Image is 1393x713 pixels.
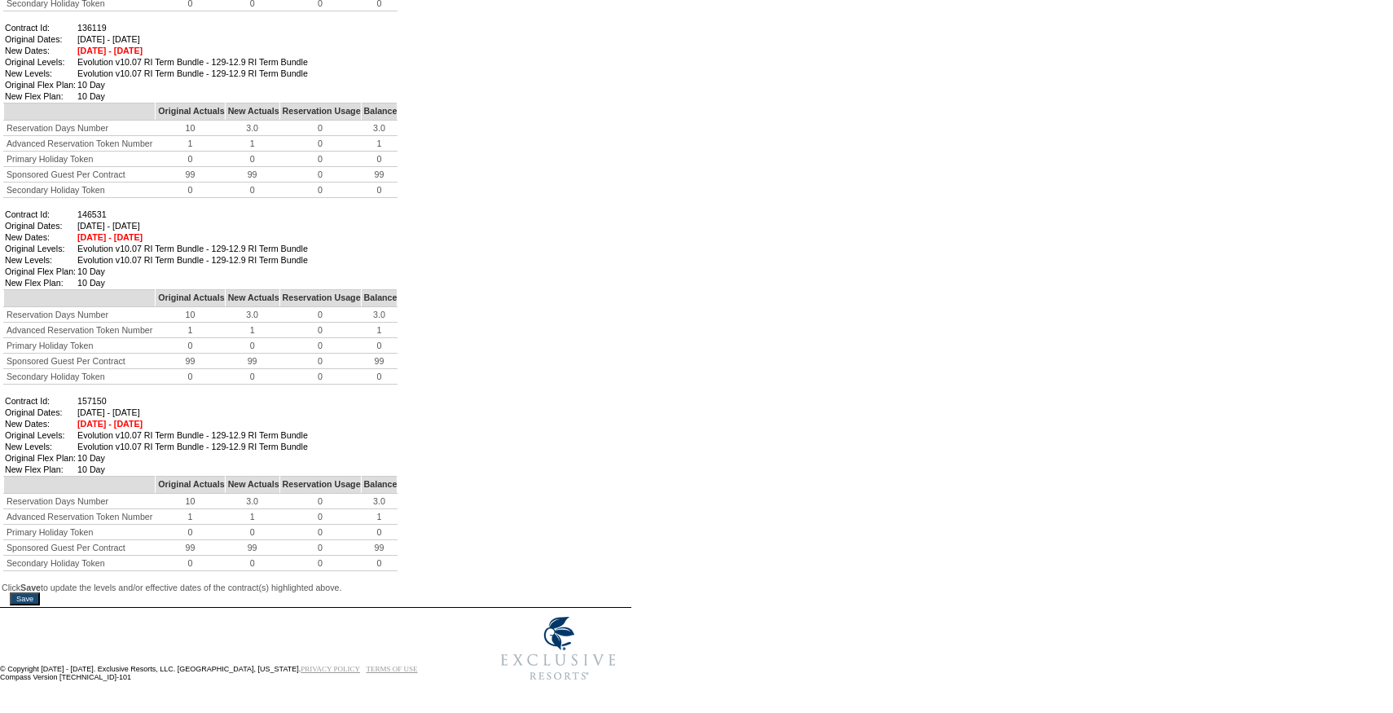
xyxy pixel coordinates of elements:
td: New Actuals [225,290,279,307]
td: 0 [279,354,361,369]
td: Advanced Reservation Token Number [4,323,156,338]
td: New Levels: [5,442,76,451]
td: 3.0 [225,307,279,323]
td: 0 [156,525,225,540]
td: 10 Day [77,91,308,101]
td: Contract Id: [5,23,76,33]
input: Save [10,592,40,605]
td: Evolution v10.07 RI Term Bundle - 129-12.9 RI Term Bundle [77,57,308,67]
td: 0 [279,152,361,167]
td: 99 [156,354,225,369]
td: 136119 [77,23,308,33]
td: 0 [225,369,279,385]
td: 3.0 [361,121,398,136]
td: 0 [156,152,225,167]
td: Primary Holiday Token [4,525,156,540]
td: Secondary Holiday Token [4,556,156,571]
td: Evolution v10.07 RI Term Bundle - 129-12.9 RI Term Bundle [77,244,308,253]
td: Evolution v10.07 RI Term Bundle - 129-12.9 RI Term Bundle [77,68,308,78]
td: 99 [225,354,279,369]
td: 10 [156,121,225,136]
td: Original Actuals [156,103,225,121]
td: Original Levels: [5,244,76,253]
img: Exclusive Resorts [486,608,631,689]
td: [DATE] - [DATE] [77,34,308,44]
a: PRIVACY POLICY [301,665,360,673]
td: Sponsored Guest Per Contract [4,540,156,556]
td: 0 [361,525,398,540]
td: Primary Holiday Token [4,152,156,167]
td: 1 [225,323,279,338]
td: Contract Id: [5,396,76,406]
td: 99 [225,167,279,183]
td: Original Levels: [5,430,76,440]
td: [DATE] - [DATE] [77,46,308,55]
td: New Levels: [5,255,76,265]
td: Contract Id: [5,209,76,219]
td: Reservation Usage [279,103,361,121]
td: Original Dates: [5,221,76,231]
td: Original Actuals [156,477,225,494]
a: TERMS OF USE [367,665,418,673]
td: [DATE] - [DATE] [77,419,308,429]
td: 157150 [77,396,308,406]
p: Click to update the levels and/or effective dates of the contract(s) highlighted above. [2,583,630,592]
td: Original Flex Plan: [5,453,76,463]
td: 0 [225,525,279,540]
td: 0 [279,136,361,152]
td: 3.0 [361,307,398,323]
td: 0 [279,509,361,525]
td: 0 [361,369,398,385]
td: Evolution v10.07 RI Term Bundle - 129-12.9 RI Term Bundle [77,430,308,440]
td: [DATE] - [DATE] [77,221,308,231]
td: Sponsored Guest Per Contract [4,354,156,369]
td: New Dates: [5,232,76,242]
td: Secondary Holiday Token [4,183,156,198]
td: Original Flex Plan: [5,80,76,90]
td: New Dates: [5,419,76,429]
td: Reservation Usage [279,290,361,307]
td: Original Actuals [156,290,225,307]
td: Reservation Days Number [4,121,156,136]
td: 0 [279,183,361,198]
td: Original Dates: [5,407,76,417]
td: Evolution v10.07 RI Term Bundle - 129-12.9 RI Term Bundle [77,255,308,265]
td: 0 [279,540,361,556]
td: Reservation Days Number [4,494,156,509]
td: Original Flex Plan: [5,266,76,276]
td: 3.0 [225,494,279,509]
td: 10 [156,307,225,323]
td: 0 [279,525,361,540]
td: 99 [156,540,225,556]
td: 10 Day [77,464,308,474]
td: New Flex Plan: [5,464,76,474]
td: 0 [225,556,279,571]
td: Advanced Reservation Token Number [4,509,156,525]
td: 1 [225,509,279,525]
td: 1 [156,509,225,525]
td: 0 [361,338,398,354]
td: 0 [156,369,225,385]
td: [DATE] - [DATE] [77,407,308,417]
td: 0 [279,494,361,509]
td: 146531 [77,209,308,219]
td: New Actuals [225,477,279,494]
td: 99 [225,540,279,556]
td: New Dates: [5,46,76,55]
td: 1 [225,136,279,152]
td: Balance [361,290,398,307]
td: 10 Day [77,80,308,90]
td: 0 [279,323,361,338]
td: New Actuals [225,103,279,121]
td: 0 [225,183,279,198]
td: 0 [279,556,361,571]
td: 1 [361,509,398,525]
td: Primary Holiday Token [4,338,156,354]
td: Balance [361,477,398,494]
td: 1 [361,323,398,338]
td: 0 [279,167,361,183]
td: 0 [156,183,225,198]
td: 1 [156,136,225,152]
td: Reservation Usage [279,477,361,494]
td: Original Dates: [5,34,76,44]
